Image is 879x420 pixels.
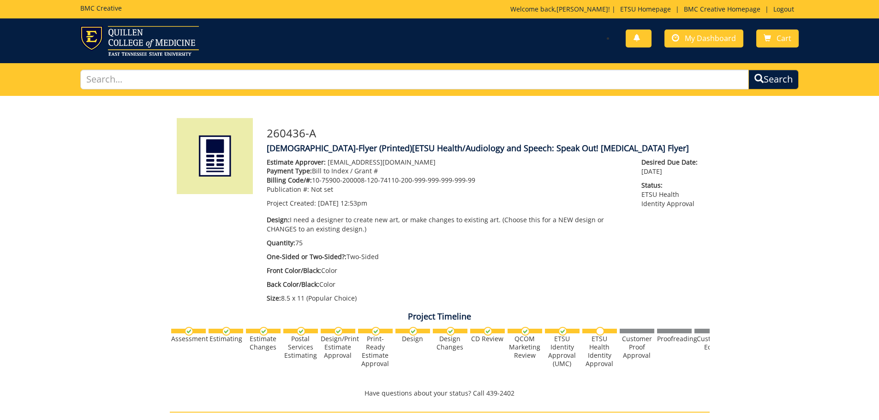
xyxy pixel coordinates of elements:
div: QCOM Marketing Review [508,335,542,360]
div: Estimate Changes [246,335,281,351]
img: checkmark [259,327,268,336]
img: checkmark [521,327,530,336]
div: Design/Print Estimate Approval [321,335,355,360]
a: Cart [756,30,799,47]
p: Color [267,266,628,275]
span: My Dashboard [685,33,736,43]
p: Bill to Index / Grant # [267,166,628,176]
img: ETSU logo [80,26,199,56]
div: Customer Edits [694,335,729,351]
p: [DATE] [641,158,702,176]
button: Search [748,70,799,89]
a: BMC Creative Homepage [679,5,765,13]
a: Logout [769,5,799,13]
span: Payment Type: [267,166,312,175]
img: checkmark [297,327,305,336]
img: checkmark [185,327,193,336]
span: Back Color/Black: [267,280,319,289]
span: Front Color/Black: [267,266,321,275]
div: Assessment [171,335,206,343]
span: Billing Code/#: [267,176,312,184]
span: Status: [641,181,702,190]
p: Color [267,280,628,289]
span: [ETSU Health/Audiology and Speech: Speak Out! [MEDICAL_DATA] Flyer] [412,142,689,154]
p: 8.5 x 11 (Popular Choice) [267,294,628,303]
span: Project Created: [267,199,316,207]
span: Quantity: [267,238,295,247]
img: checkmark [334,327,343,336]
p: I need a designer to create new art, or make changes to existing art. (Choose this for a NEW desi... [267,215,628,234]
img: checkmark [371,327,380,336]
img: checkmark [446,327,455,336]
div: Design [395,335,430,343]
a: [PERSON_NAME] [556,5,608,13]
p: Welcome back, ! | | | [510,5,799,14]
a: ETSU Homepage [616,5,676,13]
span: Design: [267,215,290,224]
span: Publication #: [267,185,309,194]
img: no [596,327,604,336]
p: 75 [267,238,628,248]
input: Search... [80,70,749,89]
div: Estimating [209,335,243,343]
h4: [DEMOGRAPHIC_DATA]-Flyer (Printed) [267,144,703,153]
h5: BMC Creative [80,5,122,12]
p: Two-Sided [267,252,628,261]
p: [EMAIL_ADDRESS][DOMAIN_NAME] [267,158,628,167]
img: checkmark [409,327,418,336]
span: [DATE] 12:53pm [318,199,367,207]
p: ETSU Health Identity Approval [641,181,702,208]
div: Print-Ready Estimate Approval [358,335,393,368]
div: Proofreading [657,335,692,343]
div: Postal Services Estimating [283,335,318,360]
a: My Dashboard [664,30,743,47]
img: checkmark [222,327,231,336]
div: CD Review [470,335,505,343]
div: Design Changes [433,335,467,351]
p: 10-75900-200008-120-74110-200-999-999-999-999-99 [267,176,628,185]
h3: 260436-A [267,127,703,139]
p: Have questions about your status? Call 439-2402 [170,389,710,398]
span: Size: [267,294,281,302]
img: checkmark [558,327,567,336]
div: Customer Proof Approval [620,335,654,360]
span: Estimate Approver: [267,158,326,166]
div: ETSU Health Identity Approval [582,335,617,368]
span: One-Sided or Two-Sided?: [267,252,347,261]
img: Product featured image [177,118,253,194]
span: Not set [311,185,333,194]
span: Cart [777,33,791,43]
img: checkmark [484,327,492,336]
span: Desired Due Date: [641,158,702,167]
h4: Project Timeline [170,312,710,321]
div: ETSU Identity Approval (UMC) [545,335,580,368]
